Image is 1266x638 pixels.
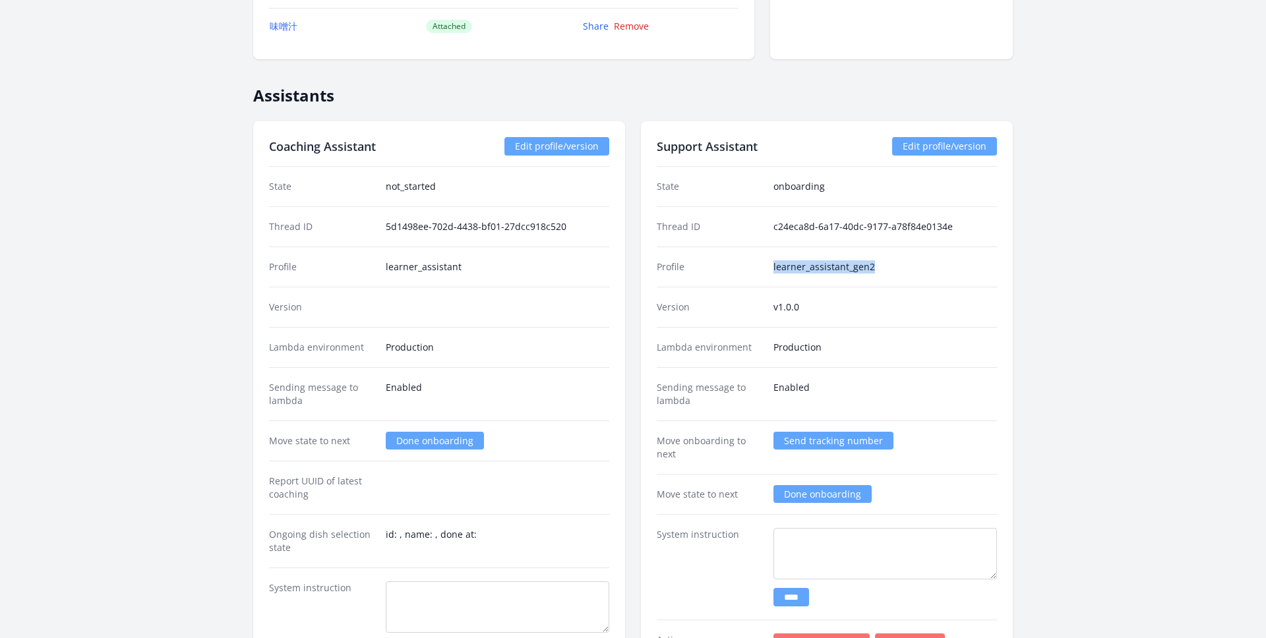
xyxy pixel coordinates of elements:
[773,301,997,314] dd: v1.0.0
[269,220,375,233] dt: Thread ID
[657,180,763,193] dt: State
[386,528,609,554] dd: id: , name: , done at:
[773,381,997,407] dd: Enabled
[386,260,609,274] dd: learner_assistant
[583,20,609,32] a: Share
[269,301,375,314] dt: Version
[657,528,763,606] dt: System instruction
[269,260,375,274] dt: Profile
[386,381,609,407] dd: Enabled
[386,180,609,193] dd: not_started
[504,137,609,156] a: Edit profile/version
[657,434,763,461] dt: Move onboarding to next
[269,180,375,193] dt: State
[253,75,1013,105] h2: Assistants
[657,381,763,407] dt: Sending message to lambda
[773,180,997,193] dd: onboarding
[657,260,763,274] dt: Profile
[773,485,872,503] a: Done onboarding
[269,341,375,354] dt: Lambda environment
[773,220,997,233] dd: c24eca8d-6a17-40dc-9177-a78f84e0134e
[892,137,997,156] a: Edit profile/version
[269,475,375,501] dt: Report UUID of latest coaching
[269,434,375,448] dt: Move state to next
[657,488,763,501] dt: Move state to next
[614,20,649,32] a: Remove
[773,432,893,449] a: Send tracking number
[269,137,376,156] h2: Coaching Assistant
[773,260,997,274] dd: learner_assistant_gen2
[386,220,609,233] dd: 5d1498ee-702d-4438-bf01-27dcc918c520
[657,220,763,233] dt: Thread ID
[657,301,763,314] dt: Version
[269,381,375,407] dt: Sending message to lambda
[657,341,763,354] dt: Lambda environment
[269,528,375,554] dt: Ongoing dish selection state
[773,341,997,354] dd: Production
[270,20,297,32] a: 味噌汁
[657,137,758,156] h2: Support Assistant
[426,20,472,33] span: Attached
[386,432,484,449] a: Done onboarding
[386,341,609,354] dd: Production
